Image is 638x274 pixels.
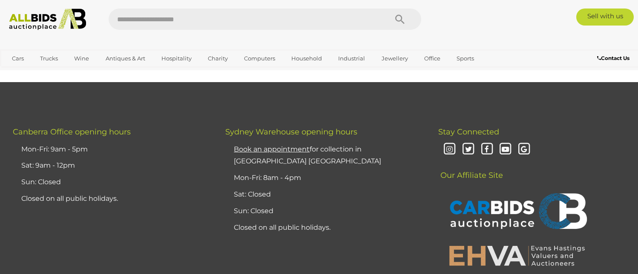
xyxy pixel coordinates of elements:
li: Closed on all public holidays. [19,191,204,207]
a: Sports [451,51,480,66]
span: Stay Connected [438,127,499,137]
a: Contact Us [597,54,632,63]
li: Closed on all public holidays. [232,220,417,236]
a: Household [286,51,328,66]
span: Our Affiliate Site [438,158,503,180]
i: Google [517,142,532,157]
i: Instagram [443,142,457,157]
a: Industrial [333,51,371,66]
li: Mon-Fri: 9am - 5pm [19,141,204,158]
li: Sat: Closed [232,186,417,203]
i: Youtube [498,142,513,157]
li: Sun: Closed [232,203,417,220]
span: Sydney Warehouse opening hours [225,127,357,137]
a: [GEOGRAPHIC_DATA] [6,66,78,80]
li: Mon-Fri: 8am - 4pm [232,170,417,186]
img: EHVA | Evans Hastings Valuers and Auctioneers [445,244,589,266]
a: Wine [69,51,95,66]
a: Cars [6,51,29,66]
a: Charity [202,51,233,66]
a: Antiques & Art [100,51,151,66]
span: Canberra Office opening hours [13,127,131,137]
li: Sat: 9am - 12pm [19,157,204,174]
img: Allbids.com.au [5,9,91,30]
a: Trucks [34,51,63,66]
a: Office [419,51,446,66]
a: Sell with us [576,9,634,26]
b: Contact Us [597,55,629,61]
a: Computers [239,51,281,66]
img: CARBIDS Auctionplace [445,184,589,240]
i: Twitter [461,142,476,157]
li: Sun: Closed [19,174,204,191]
u: Book an appointment [234,145,310,153]
a: Book an appointmentfor collection in [GEOGRAPHIC_DATA] [GEOGRAPHIC_DATA] [234,145,381,166]
a: Jewellery [376,51,414,66]
a: Hospitality [156,51,197,66]
button: Search [379,9,421,30]
i: Facebook [480,142,494,157]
